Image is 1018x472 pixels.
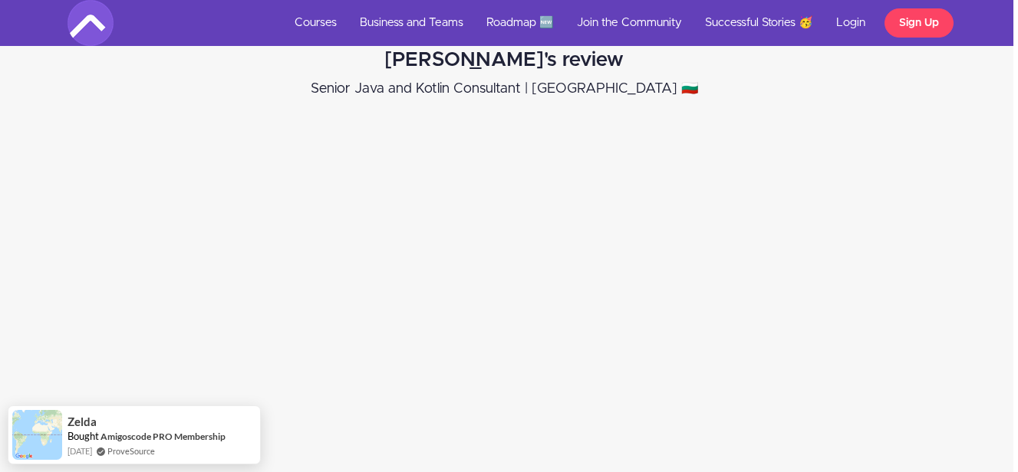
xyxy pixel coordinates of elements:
[169,49,840,71] h2: [PERSON_NAME]'s review
[12,410,62,460] img: provesource social proof notification image
[68,444,92,457] span: [DATE]
[169,78,840,100] p: Senior Java and Kotlin Consultant | [GEOGRAPHIC_DATA] 🇧🇬
[885,8,954,38] a: Sign Up
[68,430,99,442] span: Bought
[107,444,155,457] a: ProveSource
[68,415,97,428] span: Zelda
[100,430,226,443] a: Amigoscode PRO Membership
